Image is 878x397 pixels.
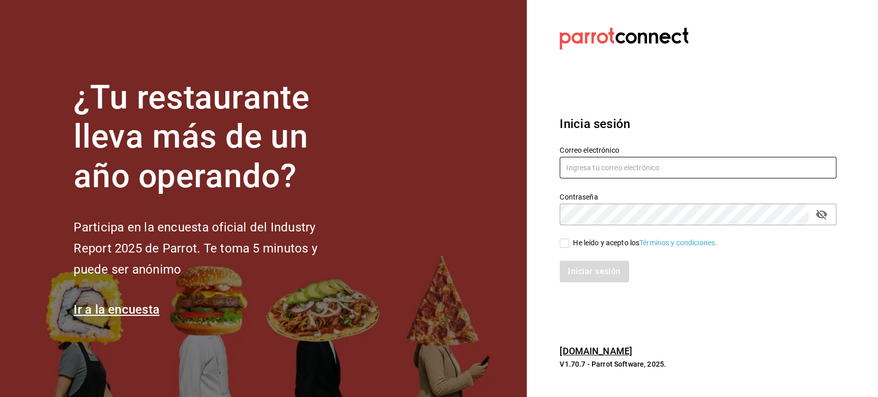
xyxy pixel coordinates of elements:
label: Correo electrónico [560,146,836,153]
input: Ingresa tu correo electrónico [560,157,836,178]
h2: Participa en la encuesta oficial del Industry Report 2025 de Parrot. Te toma 5 minutos y puede se... [74,217,351,280]
h3: Inicia sesión [560,115,836,133]
div: He leído y acepto los [573,238,717,248]
a: Ir a la encuesta [74,302,159,317]
p: V1.70.7 - Parrot Software, 2025. [560,359,836,369]
label: Contraseña [560,193,836,200]
h1: ¿Tu restaurante lleva más de un año operando? [74,78,351,196]
a: [DOMAIN_NAME] [560,346,632,356]
button: passwordField [813,206,830,223]
a: Términos y condiciones. [639,239,717,247]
